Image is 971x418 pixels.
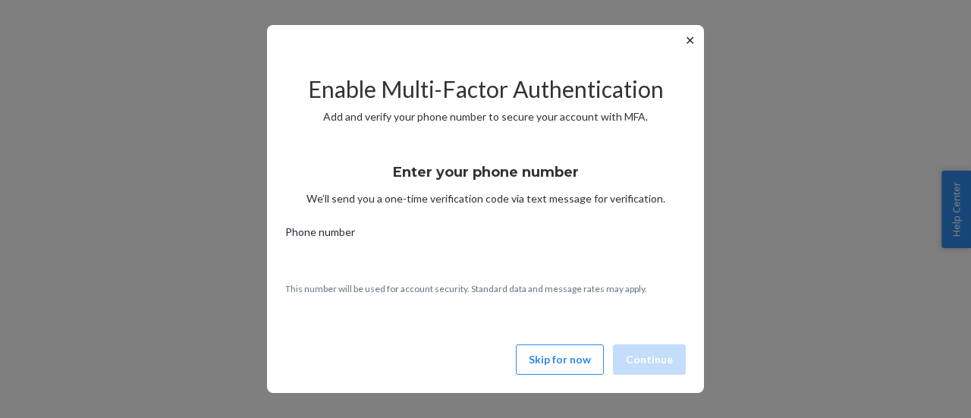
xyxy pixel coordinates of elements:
h3: Enter your phone number [393,162,579,182]
h2: Enable Multi-Factor Authentication [285,77,686,102]
span: Phone number [285,225,355,246]
button: ✕ [682,31,698,49]
p: This number will be used for account security. Standard data and message rates may apply. [285,282,686,295]
button: Skip for now [516,344,604,375]
p: Add and verify your phone number to secure your account with MFA. [285,109,686,124]
button: Continue [613,344,686,375]
div: We’ll send you a one-time verification code via text message for verification. [285,150,686,206]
